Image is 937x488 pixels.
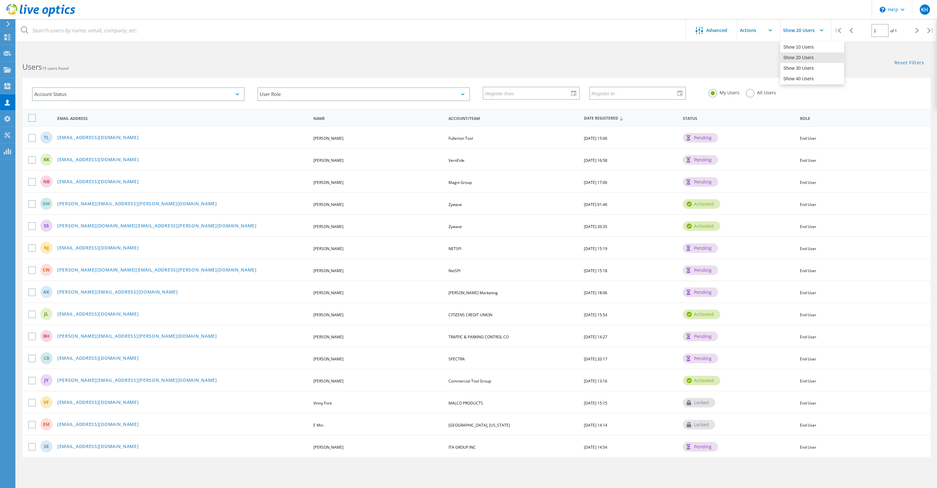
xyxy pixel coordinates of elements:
[800,158,816,163] span: End User
[44,224,49,228] span: SS
[44,312,48,316] span: JL
[57,201,217,207] a: [PERSON_NAME][EMAIL_ADDRESS][PERSON_NAME][DOMAIN_NAME]
[448,400,483,406] span: MALCO PRODUCTS
[57,312,139,317] a: [EMAIL_ADDRESS][DOMAIN_NAME]
[800,202,816,207] span: End User
[683,177,718,187] div: pending
[313,378,343,384] span: [PERSON_NAME]
[44,378,49,382] span: JY
[780,42,844,52] div: Show 10 Users
[584,312,607,318] span: [DATE] 15:54
[584,400,607,406] span: [DATE] 15:15
[831,19,844,42] div: |
[683,133,718,143] div: pending
[683,265,718,275] div: pending
[448,180,472,185] span: Magni Group
[448,224,462,229] span: Zywave
[683,376,720,385] div: activated
[448,356,465,362] span: SPECTRA
[57,378,217,383] a: [PERSON_NAME][EMAIL_ADDRESS][PERSON_NAME][DOMAIN_NAME]
[924,19,937,42] div: |
[683,398,715,407] div: locked
[57,422,139,428] a: [EMAIL_ADDRESS][DOMAIN_NAME]
[448,246,461,251] span: NETSPI
[800,334,816,340] span: End User
[57,268,257,273] a: [PERSON_NAME][DOMAIN_NAME][EMAIL_ADDRESS][PERSON_NAME][DOMAIN_NAME]
[313,246,343,251] span: [PERSON_NAME]
[44,157,49,162] span: KK
[42,66,69,71] span: 15 users found
[800,422,816,428] span: End User
[57,117,308,121] span: Email Address
[584,290,607,295] span: [DATE] 18:06
[313,117,443,121] span: Name
[584,180,607,185] span: [DATE] 17:06
[43,201,50,206] span: DM
[894,60,924,66] a: Reset Filters
[44,444,49,449] span: SE
[683,221,720,231] div: activated
[800,445,816,450] span: End User
[448,422,510,428] span: [GEOGRAPHIC_DATA], [US_STATE]
[800,136,816,141] span: End User
[448,158,464,163] span: VernEide
[683,155,718,165] div: pending
[57,444,139,450] a: [EMAIL_ADDRESS][DOMAIN_NAME]
[57,179,139,185] a: [EMAIL_ADDRESS][DOMAIN_NAME]
[584,356,607,362] span: [DATE] 20:17
[43,422,50,427] span: EM
[313,180,343,185] span: [PERSON_NAME]
[44,246,49,250] span: NJ
[800,224,816,229] span: End User
[57,356,139,361] a: [EMAIL_ADDRESS][DOMAIN_NAME]
[448,268,460,273] span: NetSPI
[57,290,178,295] a: [PERSON_NAME][EMAIL_ADDRESS][DOMAIN_NAME]
[313,445,343,450] span: [PERSON_NAME]
[590,87,681,99] input: Register to
[780,63,844,74] div: Show 30 Users
[313,312,343,318] span: [PERSON_NAME]
[683,332,718,341] div: pending
[448,117,578,121] span: Account/Team
[584,334,607,340] span: [DATE] 14:27
[800,117,921,121] span: Role
[584,246,607,251] span: [DATE] 15:19
[448,312,492,318] span: CITIZENS CREDIT UNION
[32,87,245,101] div: Account Status
[880,7,885,12] svg: \n
[313,202,343,207] span: [PERSON_NAME]
[448,334,509,340] span: TRAFFIC & PARKING CONTROL CO
[448,202,462,207] span: Zywave
[57,334,217,339] a: [PERSON_NAME][EMAIL_ADDRESS][PERSON_NAME][DOMAIN_NAME]
[780,74,844,84] div: Show 40 Users
[6,13,75,18] a: Live Optics Dashboard
[706,28,727,33] span: Advanced
[313,356,343,362] span: [PERSON_NAME]
[313,400,332,406] span: Vinny Font
[800,356,816,362] span: End User
[683,117,795,121] span: Status
[800,400,816,406] span: End User
[683,310,720,319] div: activated
[57,400,139,405] a: [EMAIL_ADDRESS][DOMAIN_NAME]
[57,224,257,229] a: [PERSON_NAME][DOMAIN_NAME][EMAIL_ADDRESS][PERSON_NAME][DOMAIN_NAME]
[584,268,607,273] span: [DATE] 15:18
[584,378,607,384] span: [DATE] 13:16
[313,422,323,428] span: E Min
[683,243,718,253] div: pending
[800,312,816,318] span: End User
[43,290,49,294] span: AK
[57,157,139,163] a: [EMAIL_ADDRESS][DOMAIN_NAME]
[313,290,343,295] span: [PERSON_NAME]
[584,116,677,121] span: Date Registered
[483,87,574,99] input: Register from
[22,62,42,72] b: Users
[448,378,491,384] span: Commercial Tool Group
[890,28,897,34] span: of 1
[43,268,50,272] span: CW
[57,135,139,141] a: [EMAIL_ADDRESS][DOMAIN_NAME]
[584,136,607,141] span: [DATE] 15:06
[800,180,816,185] span: End User
[448,290,498,295] span: [PERSON_NAME] Marketing
[313,268,343,273] span: [PERSON_NAME]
